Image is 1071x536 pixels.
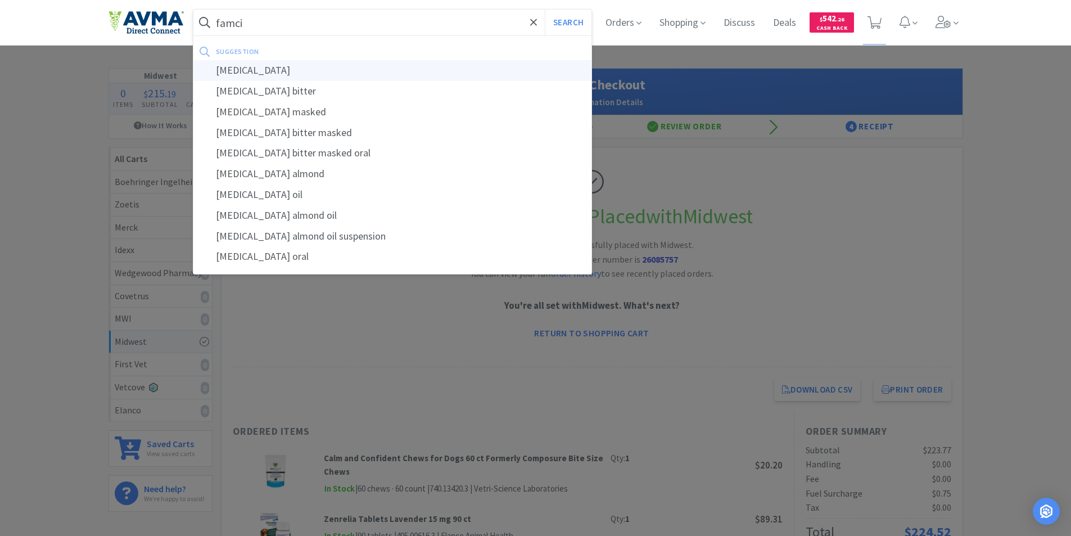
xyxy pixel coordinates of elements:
a: Discuss [719,18,760,28]
span: Cash Back [816,25,847,33]
div: [MEDICAL_DATA] [193,60,592,81]
div: [MEDICAL_DATA] almond oil [193,205,592,226]
button: Search [545,10,591,35]
div: suggestion [216,43,422,60]
div: [MEDICAL_DATA] almond [193,164,592,184]
input: Search by item, sku, manufacturer, ingredient, size... [193,10,592,35]
div: [MEDICAL_DATA] bitter masked oral [193,143,592,164]
div: [MEDICAL_DATA] almond oil suspension [193,226,592,247]
div: [MEDICAL_DATA] oil [193,184,592,205]
div: Open Intercom Messenger [1033,498,1060,525]
a: $542.26Cash Back [810,7,854,38]
div: [MEDICAL_DATA] bitter [193,81,592,102]
span: 542 [820,13,844,24]
div: [MEDICAL_DATA] masked [193,102,592,123]
span: . 26 [836,16,844,23]
div: [MEDICAL_DATA] oral [193,246,592,267]
span: $ [820,16,823,23]
a: Deals [769,18,801,28]
img: e4e33dab9f054f5782a47901c742baa9_102.png [109,11,184,34]
div: [MEDICAL_DATA] bitter masked [193,123,592,143]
